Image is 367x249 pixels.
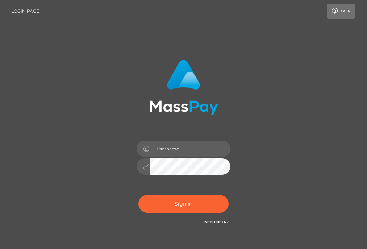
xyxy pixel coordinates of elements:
[204,220,229,224] a: Need Help?
[138,195,229,213] button: Sign in
[327,4,355,19] a: Login
[150,141,231,157] input: Username...
[11,4,39,19] a: Login Page
[149,60,218,115] img: MassPay Login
